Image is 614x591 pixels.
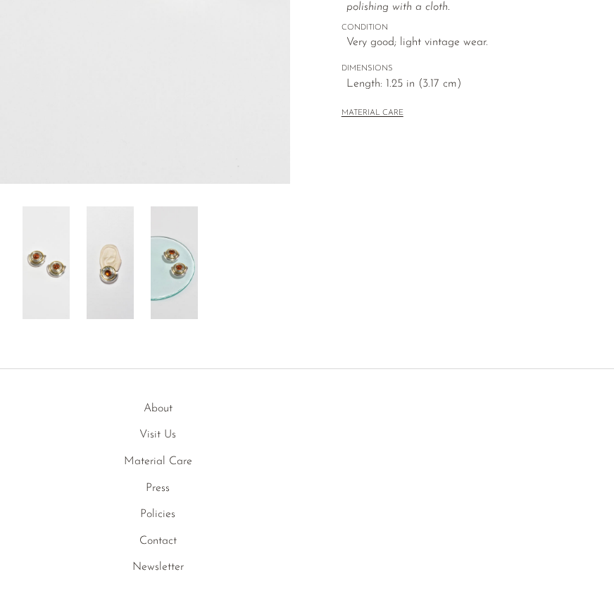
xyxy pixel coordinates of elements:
span: CONDITION [342,22,597,35]
a: Contact [139,535,177,547]
ul: Quick links [17,400,299,577]
img: Two-Tone Amber Earrings [151,206,198,319]
a: Visit Us [139,429,176,440]
img: Two-Tone Amber Earrings [87,206,134,319]
a: About [144,403,173,414]
a: Newsletter [132,561,184,573]
a: Policies [140,509,175,520]
a: Press [146,483,170,494]
span: Very good; light vintage wear. [346,34,597,52]
span: Length: 1.25 in (3.17 cm) [346,75,597,94]
img: Two-Tone Amber Earrings [23,206,70,319]
a: Material Care [124,456,192,467]
button: MATERIAL CARE [342,108,403,119]
span: DIMENSIONS [342,63,597,75]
